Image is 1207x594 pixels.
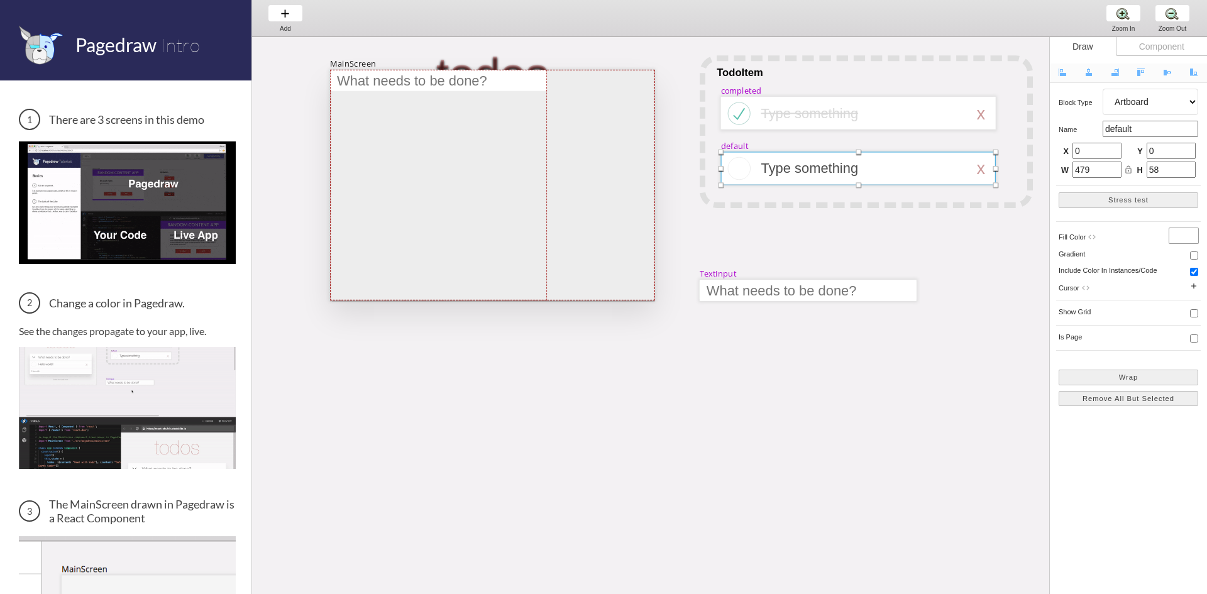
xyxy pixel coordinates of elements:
[1059,308,1103,316] h5: show grid
[1135,146,1143,158] span: Y
[721,85,762,96] div: completed
[1059,250,1103,258] h5: gradient
[19,292,236,314] h3: Change a color in Pagedraw.
[1149,25,1196,32] div: Zoom Out
[19,25,63,65] img: favicon.png
[19,325,236,337] p: See the changes propagate to your app, live.
[1059,370,1198,385] button: Wrap
[1189,282,1198,290] i: add
[1100,25,1147,32] div: Zoom In
[1135,165,1143,177] span: H
[1061,146,1069,158] span: X
[1103,121,1198,137] input: default
[1190,334,1198,343] input: Is page
[1166,7,1179,20] img: zoom-minus.png
[1059,233,1086,241] span: fill color
[160,33,200,57] span: Intro
[1059,333,1103,341] h5: Is page
[1059,284,1079,292] span: cursor
[330,58,376,69] div: MainScreen
[278,7,292,20] img: baseline-add-24px.svg
[1190,268,1198,276] input: include color in instances/code
[1059,99,1103,106] h5: Block type
[1081,283,1090,292] i: code
[19,347,236,469] img: Change a color in Pagedraw
[1124,165,1133,174] i: lock_open
[19,109,236,130] h3: There are 3 screens in this demo
[1059,267,1161,274] h5: include color in instances/code
[1190,251,1198,260] input: gradient
[1059,391,1198,407] button: Remove All But Selected
[262,25,309,32] div: Add
[75,33,157,56] span: Pagedraw
[977,104,986,123] div: x
[19,497,236,525] h3: The MainScreen drawn in Pagedraw is a React Component
[1116,7,1130,20] img: zoom-plus.png
[1190,309,1198,317] input: show grid
[1088,233,1096,241] i: code
[19,141,236,263] img: 3 screens
[1116,37,1207,56] div: Component
[1050,37,1116,56] div: Draw
[700,268,736,279] div: TextInput
[1061,165,1069,177] span: W
[1059,192,1198,208] button: Stress test
[977,158,986,178] div: x
[721,140,749,151] div: default
[1059,126,1103,133] h5: name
